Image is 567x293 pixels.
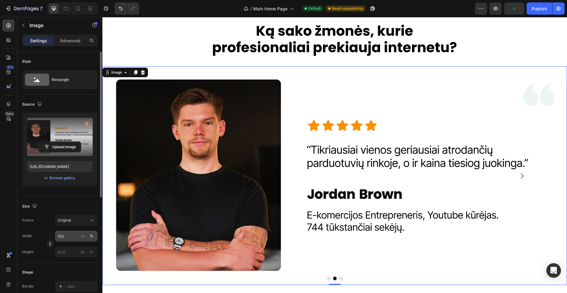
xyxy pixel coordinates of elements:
[5,111,15,116] div: Beta
[2,2,45,15] button: 7
[253,5,287,12] span: Main Home Page
[22,59,31,64] div: Style
[29,22,81,29] p: Image
[49,175,76,181] button: Browse gallery
[44,174,48,182] span: or
[527,2,552,15] button: Publish
[67,284,96,289] div: Add...
[50,175,75,181] div: Browse gallery
[6,65,15,70] div: 450
[52,73,89,87] div: Rectangle
[532,5,547,12] div: Publish
[58,218,71,223] span: Original
[27,161,93,172] input: https://example.com/image.jpg
[22,218,33,223] label: Frame
[237,260,240,263] button: Dot
[22,249,33,255] label: Height
[55,231,98,242] input: px%
[22,100,43,109] div: Source
[55,215,98,226] button: Original
[88,248,95,256] button: px
[88,232,95,240] button: px
[90,249,93,255] div: %
[22,284,34,289] div: Border
[55,246,98,257] input: px%
[40,5,43,12] p: 7
[90,233,93,239] div: %
[60,37,81,44] p: Advanced
[22,202,38,211] div: Size
[308,6,321,11] span: Default
[332,6,363,11] span: Need republishing
[250,5,252,12] span: /
[81,233,85,239] div: px
[81,249,85,255] div: px
[411,150,428,167] button: Carousel Next Arrow
[231,260,234,263] button: Dot
[79,232,87,240] button: %
[225,260,228,263] button: Dot
[546,263,561,278] div: Open Intercom Messenger
[115,2,139,15] div: Undo/Redo
[102,17,567,293] iframe: Design area
[22,233,32,239] label: Width
[79,248,87,256] button: %
[22,270,33,275] div: Shape
[30,37,47,44] p: Settings
[39,141,81,152] button: Upload Image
